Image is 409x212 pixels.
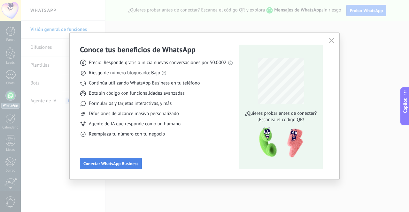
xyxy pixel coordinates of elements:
[89,111,179,117] span: Difusiones de alcance masivo personalizado
[80,158,142,169] button: Conectar WhatsApp Business
[89,90,185,97] span: Bots sin código con funcionalidades avanzadas
[89,131,165,137] span: Reemplaza tu número con tu negocio
[254,126,304,160] img: qr-pic-1x.png
[89,100,172,107] span: Formularios y tarjetas interactivas, y más
[243,117,319,123] span: ¡Escanea el código QR!
[89,60,227,66] span: Precio: Responde gratis o inicia nuevas conversaciones por $0.0002
[89,70,160,76] span: Riesgo de número bloqueado: Bajo
[83,161,138,166] span: Conectar WhatsApp Business
[80,45,196,55] h3: Conoce tus beneficios de WhatsApp
[89,80,200,86] span: Continúa utilizando WhatsApp Business en tu teléfono
[402,98,408,113] span: Copilot
[243,110,319,117] span: ¿Quieres probar antes de conectar?
[89,121,181,127] span: Agente de IA que responde como un humano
